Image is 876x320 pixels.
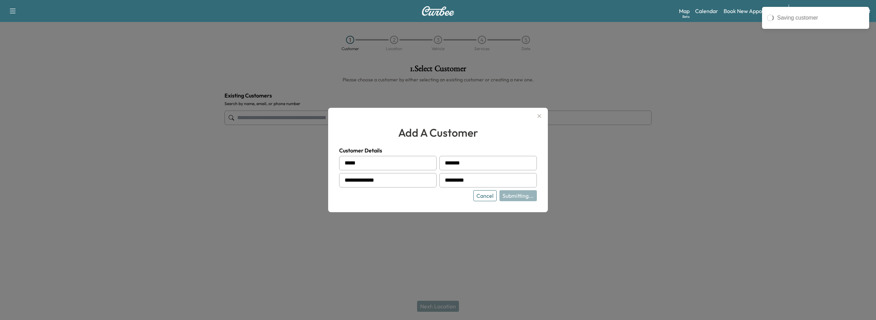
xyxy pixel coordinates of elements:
[777,14,864,22] div: Saving customer
[339,146,537,155] h4: Customer Details
[422,6,454,16] img: Curbee Logo
[473,190,497,201] button: Cancel
[724,7,782,15] a: Book New Appointment
[339,124,537,141] h2: add a customer
[682,14,690,19] div: Beta
[679,7,690,15] a: MapBeta
[695,7,718,15] a: Calendar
